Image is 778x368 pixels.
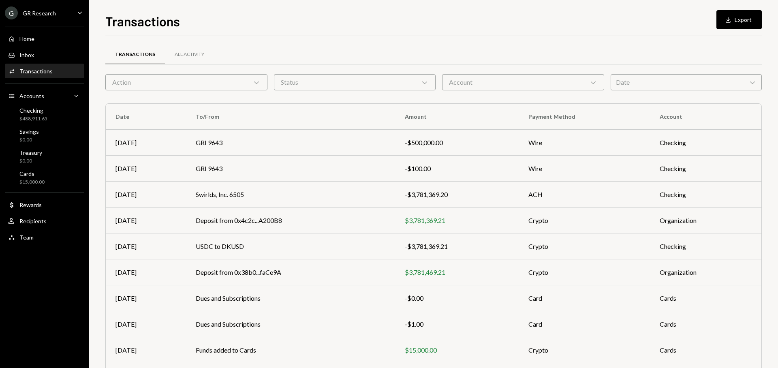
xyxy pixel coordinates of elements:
button: Export [716,10,762,29]
td: Dues and Subscriptions [186,311,395,337]
div: Accounts [19,92,44,99]
td: Cards [650,285,761,311]
div: [DATE] [115,138,176,148]
div: G [5,6,18,19]
td: Checking [650,130,761,156]
div: [DATE] [115,319,176,329]
div: Date [611,74,762,90]
td: Cards [650,337,761,363]
div: Inbox [19,51,34,58]
div: $3,781,469.21 [405,267,509,277]
td: ACH [519,182,650,208]
div: Action [105,74,267,90]
div: $0.00 [19,158,42,165]
div: -$1.00 [405,319,509,329]
td: Cards [650,311,761,337]
td: Organization [650,259,761,285]
a: All Activity [165,44,214,65]
td: Deposit from 0x38b0...faCe9A [186,259,395,285]
div: $0.00 [19,137,39,143]
div: Recipients [19,218,47,225]
td: Organization [650,208,761,233]
a: Treasury$0.00 [5,147,84,166]
div: Cards [19,170,45,177]
div: [DATE] [115,242,176,251]
div: Home [19,35,34,42]
th: To/From [186,104,395,130]
div: All Activity [175,51,204,58]
a: Recipients [5,214,84,228]
div: Checking [19,107,47,114]
td: Dues and Subscriptions [186,285,395,311]
td: Checking [650,156,761,182]
div: -$0.00 [405,293,509,303]
td: GRI 9643 [186,156,395,182]
th: Payment Method [519,104,650,130]
td: Swirlds, Inc. 6505 [186,182,395,208]
div: Transactions [115,51,155,58]
td: Checking [650,182,761,208]
a: Accounts [5,88,84,103]
div: Team [19,234,34,241]
div: Treasury [19,149,42,156]
a: Transactions [5,64,84,78]
div: $15,000.00 [405,345,509,355]
a: Inbox [5,47,84,62]
div: [DATE] [115,216,176,225]
a: Savings$0.00 [5,126,84,145]
a: Cards$15,000.00 [5,168,84,187]
a: Rewards [5,197,84,212]
div: -$500,000.00 [405,138,509,148]
div: Transactions [19,68,53,75]
a: Checking$488,911.65 [5,105,84,124]
th: Amount [395,104,519,130]
div: -$3,781,369.20 [405,190,509,199]
td: Card [519,311,650,337]
div: [DATE] [115,345,176,355]
td: Crypto [519,259,650,285]
div: [DATE] [115,164,176,173]
td: Crypto [519,208,650,233]
div: [DATE] [115,190,176,199]
div: $3,781,369.21 [405,216,509,225]
a: Home [5,31,84,46]
div: $488,911.65 [19,116,47,122]
th: Date [106,104,186,130]
td: Funds added to Cards [186,337,395,363]
a: Team [5,230,84,244]
div: -$3,781,369.21 [405,242,509,251]
div: -$100.00 [405,164,509,173]
div: GR Research [23,10,56,17]
td: Deposit from 0x4c2c...A200B8 [186,208,395,233]
a: Transactions [105,44,165,65]
div: Savings [19,128,39,135]
div: Status [274,74,436,90]
td: Card [519,285,650,311]
th: Account [650,104,761,130]
td: Checking [650,233,761,259]
td: Wire [519,156,650,182]
div: Rewards [19,201,42,208]
td: Wire [519,130,650,156]
h1: Transactions [105,13,180,29]
td: Crypto [519,233,650,259]
td: GRI 9643 [186,130,395,156]
div: [DATE] [115,267,176,277]
td: USDC to DKUSD [186,233,395,259]
div: [DATE] [115,293,176,303]
td: Crypto [519,337,650,363]
div: $15,000.00 [19,179,45,186]
div: Account [442,74,604,90]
